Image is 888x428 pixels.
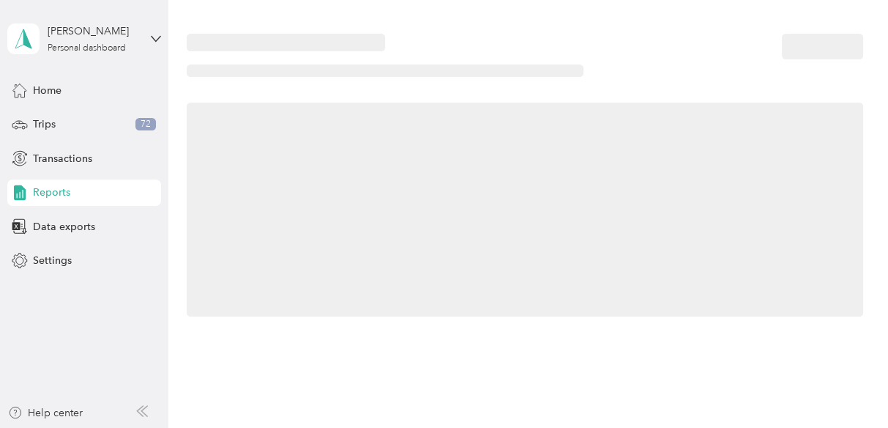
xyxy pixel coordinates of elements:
span: Home [33,83,61,98]
button: Help center [8,405,83,421]
div: Personal dashboard [48,44,126,53]
span: Reports [33,185,70,200]
iframe: Everlance-gr Chat Button Frame [806,346,888,428]
span: Settings [33,253,72,268]
span: 72 [135,118,156,131]
div: [PERSON_NAME] [48,23,139,39]
span: Data exports [33,219,95,235]
span: Trips [33,117,56,132]
span: Transactions [33,151,92,166]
